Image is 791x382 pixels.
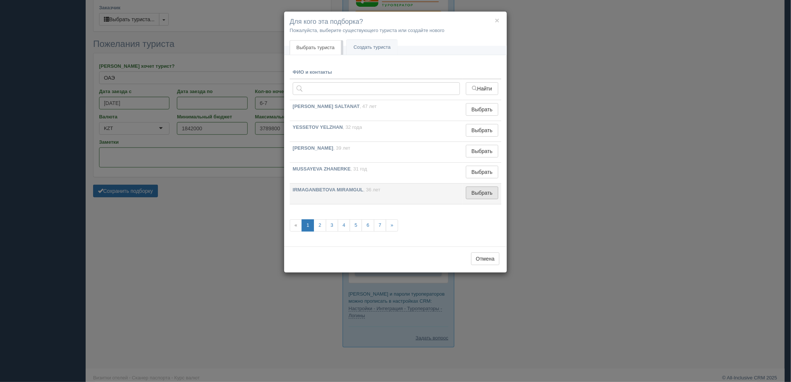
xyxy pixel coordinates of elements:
[374,219,386,232] a: 7
[293,104,360,109] b: [PERSON_NAME] SALTANAT
[466,82,498,95] button: Найти
[386,219,398,232] a: »
[350,219,362,232] a: 5
[351,166,367,172] span: , 31 год
[333,145,350,151] span: , 39 лет
[363,187,381,192] span: , 36 лет
[293,124,343,130] b: YESSETOV YELZHAN
[338,219,350,232] a: 4
[293,187,363,192] b: IRMAGANBETOVA MIRAMGUL
[347,40,397,55] a: Создать туриста
[293,166,351,172] b: MUSSAYEVA ZHANERKE
[362,219,374,232] a: 6
[290,219,302,232] span: «
[466,187,498,199] button: Выбрать
[326,219,338,232] a: 3
[466,166,498,178] button: Выбрать
[466,145,498,157] button: Выбрать
[290,17,501,27] h4: Для кого эта подборка?
[466,124,498,137] button: Выбрать
[360,104,377,109] span: , 47 лет
[343,124,362,130] span: , 32 года
[471,252,499,265] button: Отмена
[293,145,333,151] b: [PERSON_NAME]
[293,82,460,95] input: Поиск по ФИО, паспорту или контактам
[314,219,326,232] a: 2
[290,40,341,55] a: Выбрать туриста
[495,16,499,24] button: ×
[290,27,501,34] p: Пожалуйста, выберите существующего туриста или создайте нового
[290,66,463,79] th: ФИО и контакты
[302,219,314,232] a: 1
[466,103,498,116] button: Выбрать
